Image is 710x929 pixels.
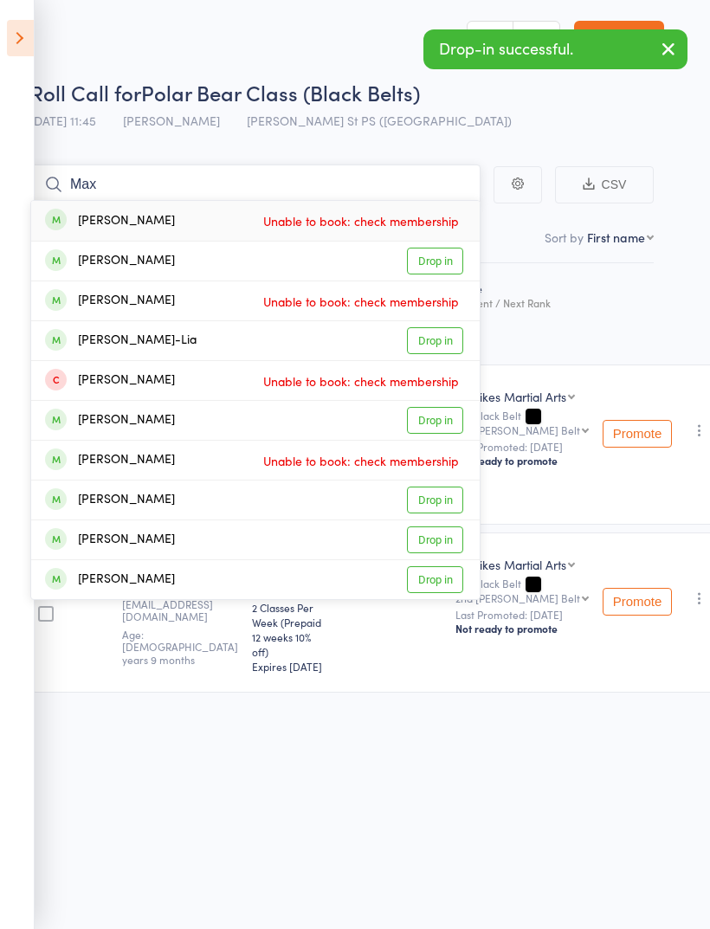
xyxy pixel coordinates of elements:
[30,112,96,129] span: [DATE] 11:45
[455,388,566,405] div: 7 Strikes Martial Arts
[407,566,463,593] a: Drop in
[45,211,175,231] div: [PERSON_NAME]
[259,448,463,474] span: Unable to book: check membership
[30,78,141,106] span: Roll Call for
[423,29,687,69] div: Drop-in successful.
[30,165,481,204] input: Search by name
[45,570,175,590] div: [PERSON_NAME]
[455,622,589,635] div: Not ready to promote
[603,420,672,448] button: Promote
[252,659,323,674] div: Expires [DATE]
[574,21,664,55] a: Exit roll call
[45,450,175,470] div: [PERSON_NAME]
[603,588,672,616] button: Promote
[123,112,220,129] span: [PERSON_NAME]
[407,487,463,513] a: Drop in
[455,577,589,603] div: Black Belt
[407,526,463,553] a: Drop in
[407,407,463,434] a: Drop in
[449,271,596,357] div: Style
[455,592,580,603] div: 2nd [PERSON_NAME] Belt
[455,556,566,573] div: 7 Strikes Martial Arts
[247,112,512,129] span: [PERSON_NAME] St PS ([GEOGRAPHIC_DATA])
[45,251,175,271] div: [PERSON_NAME]
[45,490,175,510] div: [PERSON_NAME]
[45,410,175,430] div: [PERSON_NAME]
[455,410,589,435] div: Black Belt
[407,327,463,354] a: Drop in
[259,288,463,314] span: Unable to book: check membership
[545,229,584,246] label: Sort by
[555,166,654,203] button: CSV
[122,627,238,667] span: Age: [DEMOGRAPHIC_DATA] years 9 months
[45,331,197,351] div: [PERSON_NAME]-Lia
[407,248,463,274] a: Drop in
[455,454,589,468] div: Not ready to promote
[455,424,580,435] div: 2nd [PERSON_NAME] Belt
[252,556,323,674] div: Returning Students Special - Up to 2 Classes Per Week (Prepaid 12 weeks 10% off)
[259,208,463,234] span: Unable to book: check membership
[45,291,175,311] div: [PERSON_NAME]
[45,371,175,390] div: [PERSON_NAME]
[141,78,420,106] span: Polar Bear Class (Black Belts)
[587,229,645,246] div: First name
[45,530,175,550] div: [PERSON_NAME]
[122,598,235,623] small: robinson_ant@hotmail.com
[259,368,463,394] span: Unable to book: check membership
[455,441,589,453] small: Last Promoted: [DATE]
[455,297,589,308] div: Current / Next Rank
[455,609,589,621] small: Last Promoted: [DATE]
